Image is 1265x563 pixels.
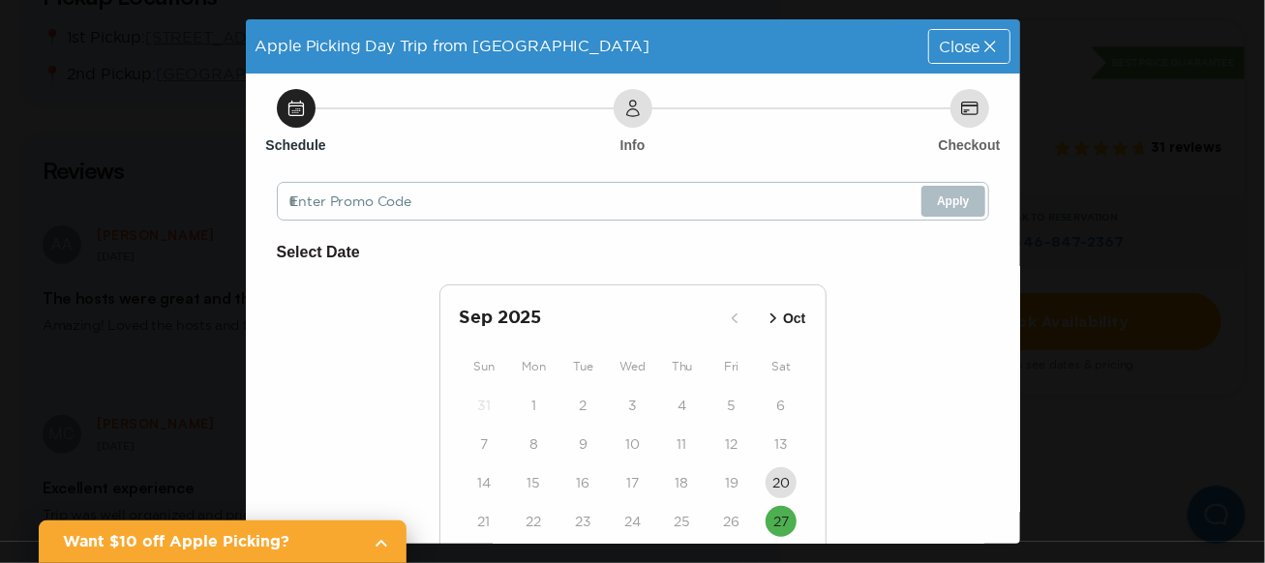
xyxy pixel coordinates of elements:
[567,390,598,421] button: 2
[667,467,698,498] button: 18
[265,135,325,155] h6: Schedule
[518,429,549,459] button: 8
[256,37,650,54] span: Apple Picking Day Trip from [GEOGRAPHIC_DATA]
[783,309,805,329] p: Oct
[608,355,657,378] div: Wed
[478,512,491,531] time: 21
[676,473,689,492] time: 18
[716,429,747,459] button: 12
[526,512,541,531] time: 22
[576,473,589,492] time: 16
[725,434,738,454] time: 12
[766,429,797,459] button: 13
[558,355,608,378] div: Tue
[468,506,499,537] button: 21
[725,473,738,492] time: 19
[468,429,499,459] button: 7
[678,434,687,454] time: 11
[723,512,739,531] time: 26
[509,355,558,378] div: Mon
[716,506,747,537] button: 26
[776,396,785,415] time: 6
[477,473,491,492] time: 14
[531,396,536,415] time: 1
[477,396,491,415] time: 31
[468,467,499,498] button: 14
[939,135,1001,155] h6: Checkout
[667,390,698,421] button: 4
[460,355,509,378] div: Sun
[774,434,788,454] time: 13
[518,390,549,421] button: 1
[756,355,805,378] div: Sat
[628,396,637,415] time: 3
[529,434,538,454] time: 8
[727,396,736,415] time: 5
[707,355,756,378] div: Fri
[678,396,686,415] time: 4
[667,506,698,537] button: 25
[617,506,648,537] button: 24
[674,512,690,531] time: 25
[624,512,641,531] time: 24
[617,429,648,459] button: 10
[716,390,747,421] button: 5
[39,520,407,563] a: Want $10 off Apple Picking?
[567,429,598,459] button: 9
[758,303,811,335] button: Oct
[939,39,979,54] span: Close
[527,473,540,492] time: 15
[766,467,797,498] button: 20
[579,434,587,454] time: 9
[63,530,358,553] h2: Want $10 off Apple Picking?
[773,512,789,531] time: 27
[625,434,640,454] time: 10
[468,390,499,421] button: 31
[657,355,707,378] div: Thu
[518,506,549,537] button: 22
[277,240,989,265] h6: Select Date
[716,467,747,498] button: 19
[575,512,591,531] time: 23
[766,390,797,421] button: 6
[480,434,488,454] time: 7
[567,506,598,537] button: 23
[772,473,790,492] time: 20
[626,473,639,492] time: 17
[667,429,698,459] button: 11
[617,467,648,498] button: 17
[460,305,720,332] h2: Sep 2025
[579,396,587,415] time: 2
[766,506,797,537] button: 27
[518,467,549,498] button: 15
[620,135,646,155] h6: Info
[567,467,598,498] button: 16
[617,390,648,421] button: 3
